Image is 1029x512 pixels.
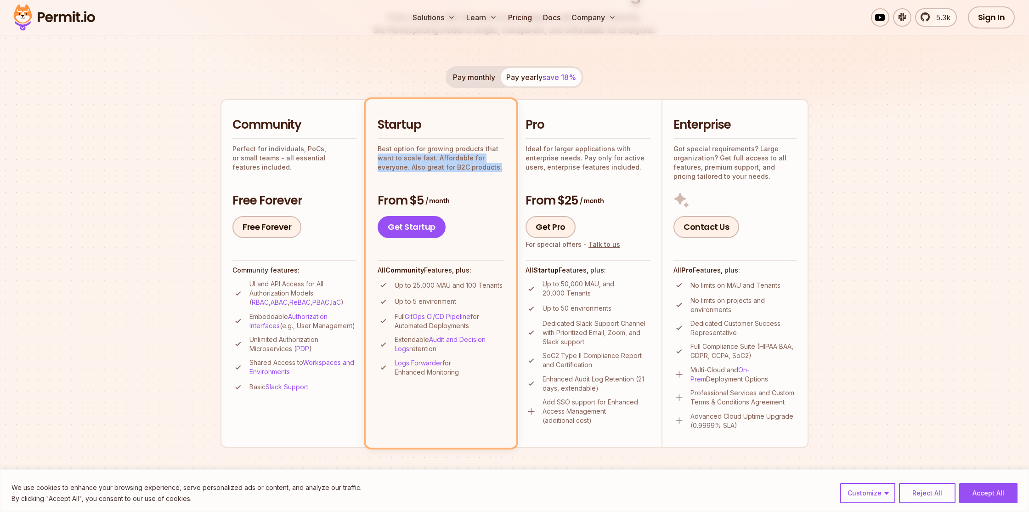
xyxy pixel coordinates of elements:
h3: Free Forever [232,193,356,209]
h2: Community [232,117,356,133]
p: No limits on projects and environments [690,296,797,314]
p: Full for Automated Deployments [395,312,504,330]
button: Pay monthly [447,68,501,86]
div: For special offers - [526,240,620,249]
p: Up to 25,000 MAU and 100 Tenants [395,281,503,290]
a: Free Forever [232,216,301,238]
h2: Startup [378,117,504,133]
p: Dedicated Customer Success Representative [690,319,797,337]
p: Ideal for larger applications with enterprise needs. Pay only for active users, enterprise featur... [526,144,650,172]
a: Authorization Interfaces [249,313,328,330]
a: 5.3k [915,8,957,27]
h2: Enterprise [673,117,797,133]
a: Contact Us [673,216,739,238]
h4: Community features: [232,266,356,275]
a: ABAC [271,298,288,306]
p: No limits on MAU and Tenants [690,281,780,290]
a: Slack Support [266,383,308,391]
button: Customize [840,483,895,503]
a: On-Prem [690,366,750,383]
p: Professional Services and Custom Terms & Conditions Agreement [690,388,797,407]
h2: Pro [526,117,650,133]
h4: All Features, plus: [378,266,504,275]
p: SoC2 Type II Compliance Report and Certification [543,351,650,370]
p: for Enhanced Monitoring [395,358,504,377]
button: Learn [463,8,501,27]
a: Talk to us [588,240,620,248]
a: Audit and Decision Logs [395,336,486,353]
a: Docs [539,8,564,27]
a: Pricing [504,8,536,27]
a: Sign In [968,6,1015,28]
p: Add SSO support for Enhanced Access Management (additional cost) [543,398,650,425]
p: Enhanced Audit Log Retention (21 days, extendable) [543,375,650,393]
a: RBAC [252,298,269,306]
p: Best option for growing products that want to scale fast. Affordable for everyone. Also great for... [378,144,504,172]
span: 5.3k [931,12,950,23]
span: / month [425,196,449,205]
a: Logs Forwarder [395,359,442,367]
button: Company [568,8,620,27]
h3: From $25 [526,193,650,209]
p: Advanced Cloud Uptime Upgrade (0.9999% SLA) [690,412,797,430]
img: Permit logo [9,2,99,33]
a: Get Pro [526,216,576,238]
p: Up to 5 environment [395,297,456,306]
p: Unlimited Authorization Microservices ( ) [249,335,356,353]
p: Extendable retention [395,335,504,353]
p: Up to 50,000 MAU, and 20,000 Tenants [543,279,650,298]
p: Perfect for individuals, PoCs, or small teams - all essential features included. [232,144,356,172]
span: / month [580,196,604,205]
h3: From $5 [378,193,504,209]
button: Accept All [959,483,1018,503]
strong: Pro [681,266,693,274]
p: Up to 50 environments [543,304,611,313]
p: Multi-Cloud and Deployment Options [690,365,797,384]
strong: Community [385,266,424,274]
h4: All Features, plus: [673,266,797,275]
a: ReBAC [289,298,311,306]
strong: Startup [533,266,559,274]
a: IaC [331,298,341,306]
a: PBAC [312,298,329,306]
p: Got special requirements? Large organization? Get full access to all features, premium support, a... [673,144,797,181]
a: PDP [296,345,309,353]
p: Basic [249,382,308,392]
p: Shared Access to [249,358,356,376]
button: Reject All [899,483,955,503]
p: We use cookies to enhance your browsing experience, serve personalized ads or content, and analyz... [11,482,362,493]
a: GitOps CI/CD Pipeline [405,313,470,320]
p: Dedicated Slack Support Channel with Prioritized Email, Zoom, and Slack support [543,319,650,347]
p: Full Compliance Suite (HIPAA BAA, GDPR, CCPA, SoC2) [690,342,797,360]
p: By clicking "Accept All", you consent to our use of cookies. [11,493,362,504]
button: Solutions [409,8,459,27]
p: Embeddable (e.g., User Management) [249,312,356,330]
p: UI and API Access for All Authorization Models ( , , , , ) [249,279,356,307]
h4: All Features, plus: [526,266,650,275]
a: Get Startup [378,216,446,238]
